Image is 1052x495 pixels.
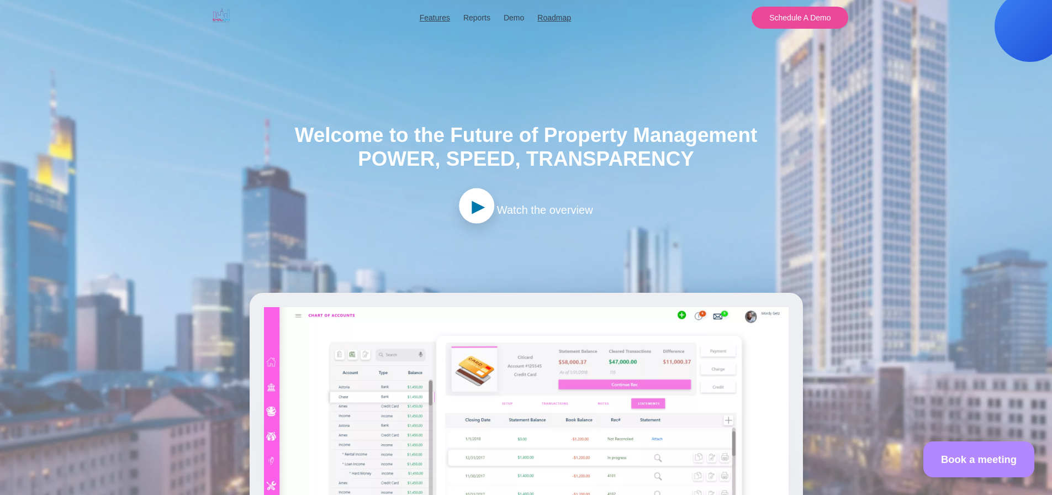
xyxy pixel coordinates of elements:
[459,188,494,224] a: ►
[923,441,1034,477] a: Book a meeting
[537,12,571,24] a: Roadmap
[358,148,694,170] span: Power, Speed, Transparency
[463,12,490,24] button: Reports
[497,204,593,216] span: Watch the overview
[752,7,848,29] button: Schedule A Demo
[295,123,758,171] h1: Welcome to the Future of Property Management
[504,12,524,24] button: Demo
[420,12,450,24] a: Features
[204,2,239,29] img: Simplicity Logo
[468,188,490,224] span: ►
